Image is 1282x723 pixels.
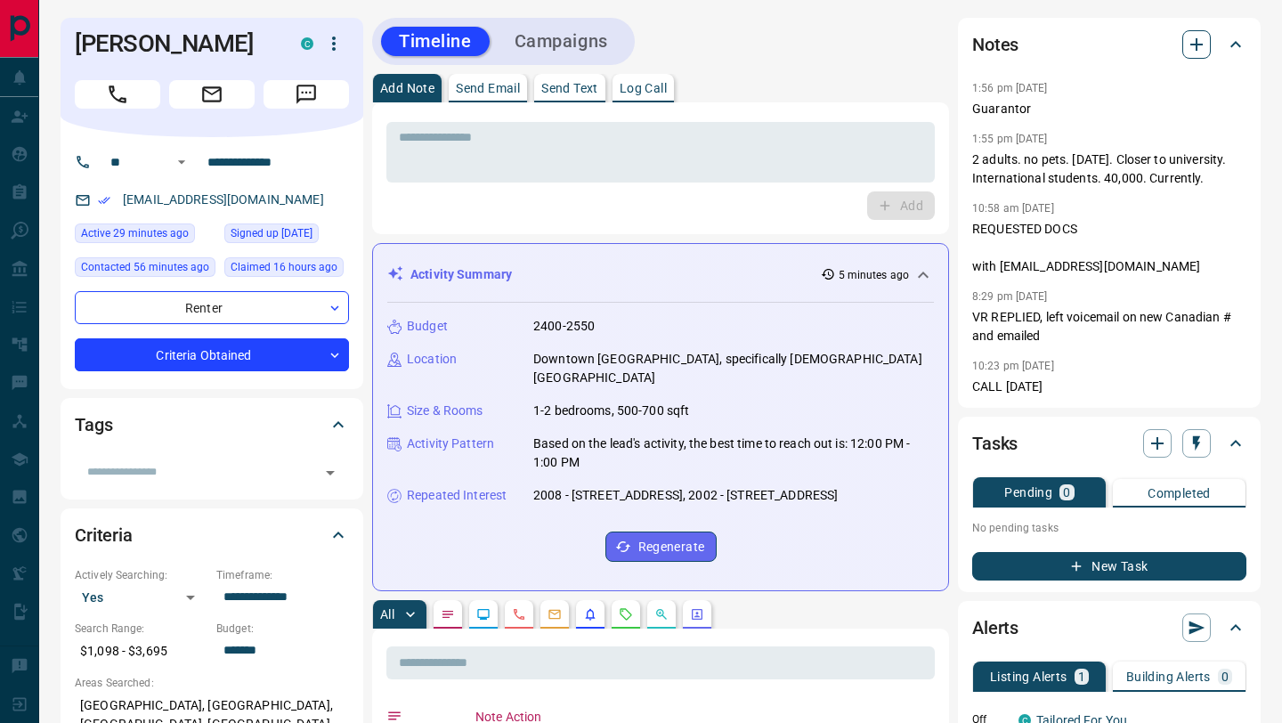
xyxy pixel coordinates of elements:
[1148,487,1211,500] p: Completed
[410,265,512,284] p: Activity Summary
[407,486,507,505] p: Repeated Interest
[497,27,626,56] button: Campaigns
[75,637,207,666] p: $1,098 - $3,695
[75,29,274,58] h1: [PERSON_NAME]
[972,100,1246,118] p: Guarantor
[1221,670,1229,683] p: 0
[533,317,595,336] p: 2400-2550
[123,192,324,207] a: [EMAIL_ADDRESS][DOMAIN_NAME]
[224,257,349,282] div: Sun Aug 17 2025
[171,151,192,173] button: Open
[972,613,1018,642] h2: Alerts
[654,607,669,621] svg: Opportunities
[231,258,337,276] span: Claimed 16 hours ago
[224,223,349,248] div: Mon Aug 04 2025
[972,308,1246,345] p: VR REPLIED, left voicemail on new Canadian # and emailed
[1078,670,1085,683] p: 1
[1004,486,1052,499] p: Pending
[972,133,1048,145] p: 1:55 pm [DATE]
[583,607,597,621] svg: Listing Alerts
[533,350,934,387] p: Downtown [GEOGRAPHIC_DATA], specifically [DEMOGRAPHIC_DATA][GEOGRAPHIC_DATA]
[972,422,1246,465] div: Tasks
[1126,670,1211,683] p: Building Alerts
[75,80,160,109] span: Call
[972,606,1246,649] div: Alerts
[381,27,490,56] button: Timeline
[533,402,689,420] p: 1-2 bedrooms, 500-700 sqft
[972,23,1246,66] div: Notes
[75,514,349,556] div: Criteria
[81,224,189,242] span: Active 29 minutes ago
[264,80,349,109] span: Message
[476,607,491,621] svg: Lead Browsing Activity
[972,220,1246,276] p: REQUESTED DOCS with [EMAIL_ADDRESS][DOMAIN_NAME]
[456,82,520,94] p: Send Email
[75,338,349,371] div: Criteria Obtained
[990,670,1067,683] p: Listing Alerts
[407,402,483,420] p: Size & Rooms
[548,607,562,621] svg: Emails
[541,82,598,94] p: Send Text
[407,435,494,453] p: Activity Pattern
[231,224,312,242] span: Signed up [DATE]
[75,583,207,612] div: Yes
[318,460,343,485] button: Open
[972,30,1018,59] h2: Notes
[98,194,110,207] svg: Email Verified
[533,435,934,472] p: Based on the lead's activity, the best time to reach out is: 12:00 PM - 1:00 PM
[690,607,704,621] svg: Agent Actions
[533,486,838,505] p: 2008 - [STREET_ADDRESS], 2002 - [STREET_ADDRESS]
[380,82,434,94] p: Add Note
[972,150,1246,188] p: 2 adults. no pets. [DATE]. Closer to university. International students. 40,000. Currently.
[605,532,717,562] button: Regenerate
[407,350,457,369] p: Location
[75,521,133,549] h2: Criteria
[216,567,349,583] p: Timeframe:
[387,258,934,291] div: Activity Summary5 minutes ago
[75,410,112,439] h2: Tags
[972,202,1054,215] p: 10:58 am [DATE]
[75,675,349,691] p: Areas Searched:
[75,223,215,248] div: Mon Aug 18 2025
[169,80,255,109] span: Email
[81,258,209,276] span: Contacted 56 minutes ago
[75,621,207,637] p: Search Range:
[380,608,394,621] p: All
[972,429,1018,458] h2: Tasks
[216,621,349,637] p: Budget:
[75,567,207,583] p: Actively Searching:
[972,378,1246,396] p: CALL [DATE]
[972,360,1054,372] p: 10:23 pm [DATE]
[972,552,1246,581] button: New Task
[75,257,215,282] div: Mon Aug 18 2025
[75,291,349,324] div: Renter
[972,82,1048,94] p: 1:56 pm [DATE]
[512,607,526,621] svg: Calls
[972,515,1246,541] p: No pending tasks
[301,37,313,50] div: condos.ca
[441,607,455,621] svg: Notes
[1063,486,1070,499] p: 0
[407,317,448,336] p: Budget
[75,403,349,446] div: Tags
[619,607,633,621] svg: Requests
[620,82,667,94] p: Log Call
[972,290,1048,303] p: 8:29 pm [DATE]
[839,267,909,283] p: 5 minutes ago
